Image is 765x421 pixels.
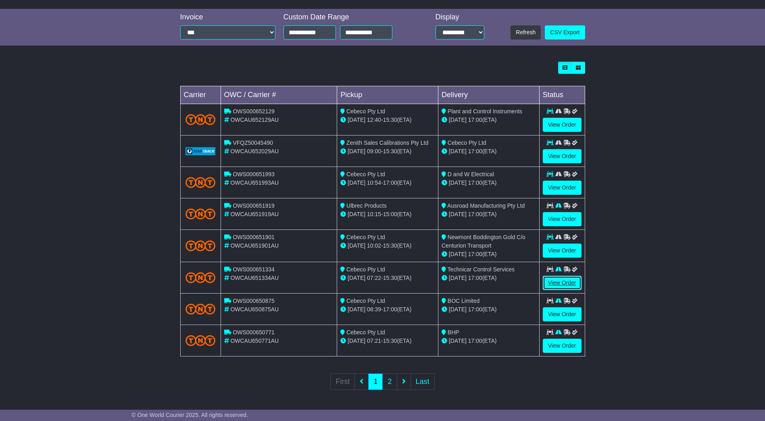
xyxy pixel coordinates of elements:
span: [DATE] [449,179,467,186]
img: TNT_Domestic.png [186,335,216,346]
span: [DATE] [449,275,467,281]
span: 07:21 [367,338,381,344]
td: Delivery [438,86,539,104]
span: 15:00 [383,211,397,217]
span: 17:00 [468,275,482,281]
span: [DATE] [449,117,467,123]
img: TNT_Domestic.png [186,177,216,188]
span: Technicar Control Services [448,266,515,273]
span: [DATE] [449,211,467,217]
span: 17:00 [468,211,482,217]
span: OWCAU651334AU [230,275,279,281]
img: GetCarrierServiceLogo [186,147,216,155]
a: CSV Export [545,25,585,40]
span: OWCAU651993AU [230,179,279,186]
span: Cebeco Pty Ltd [346,108,385,115]
div: Display [436,13,484,22]
span: 12:40 [367,117,381,123]
img: TNT_Domestic.png [186,114,216,125]
span: OWS000651993 [233,171,275,177]
span: Plant and Control Instruments [448,108,522,115]
span: 17:00 [468,117,482,123]
span: [DATE] [449,148,467,154]
a: View Order [543,276,582,290]
div: (ETA) [442,250,536,258]
img: TNT_Domestic.png [186,240,216,251]
span: 15:30 [383,148,397,154]
span: Cebeco Pty Ltd [346,234,385,240]
span: OWCAU651919AU [230,211,279,217]
span: OWCAU650771AU [230,338,279,344]
div: - (ETA) [340,179,435,187]
span: [DATE] [348,117,365,123]
td: Status [539,86,585,104]
button: Refresh [511,25,541,40]
div: (ETA) [442,179,536,187]
div: - (ETA) [340,147,435,156]
div: Custom Date Range [283,13,413,22]
span: OWCAU652029AU [230,148,279,154]
span: 15:30 [383,242,397,249]
span: 09:00 [367,148,381,154]
img: TNT_Domestic.png [186,208,216,219]
span: 17:00 [468,338,482,344]
span: 17:00 [468,251,482,257]
span: 17:00 [468,306,482,313]
span: 15:30 [383,338,397,344]
a: View Order [543,149,582,163]
div: (ETA) [442,116,536,124]
span: 17:00 [468,179,482,186]
span: [DATE] [348,242,365,249]
span: Cebeco Pty Ltd [346,298,385,304]
span: Newmont Boddington Gold C/o Centurion Transport [442,234,525,249]
span: OWS000651901 [233,234,275,240]
a: View Order [543,118,582,132]
a: View Order [543,339,582,353]
a: Last [411,373,435,390]
div: (ETA) [442,274,536,282]
span: BHP [448,329,459,336]
span: OWS000651919 [233,202,275,209]
div: (ETA) [442,305,536,314]
span: [DATE] [348,338,365,344]
span: OWCAU651901AU [230,242,279,249]
span: [DATE] [348,179,365,186]
a: View Order [543,307,582,321]
span: 10:02 [367,242,381,249]
a: View Order [543,181,582,195]
span: Ausroad Manufacturing Pty Ltd [447,202,525,209]
span: [DATE] [449,306,467,313]
span: [DATE] [348,211,365,217]
span: OWCAU650875AU [230,306,279,313]
span: D and W Electrical [448,171,494,177]
span: OWS000650771 [233,329,275,336]
span: OWS000650875 [233,298,275,304]
span: 07:22 [367,275,381,281]
span: © One World Courier 2025. All rights reserved. [131,412,248,418]
span: 17:00 [468,148,482,154]
span: [DATE] [348,306,365,313]
span: OWCAU652129AU [230,117,279,123]
a: 2 [382,373,397,390]
span: 10:54 [367,179,381,186]
span: 17:00 [383,179,397,186]
span: OWS000652129 [233,108,275,115]
td: Pickup [337,86,438,104]
div: - (ETA) [340,242,435,250]
div: (ETA) [442,337,536,345]
div: - (ETA) [340,337,435,345]
td: Carrier [180,86,221,104]
a: View Order [543,244,582,258]
span: 15:30 [383,117,397,123]
span: 10:15 [367,211,381,217]
a: 1 [368,373,383,390]
span: Cebeco Pty Ltd [448,140,486,146]
div: - (ETA) [340,116,435,124]
div: (ETA) [442,210,536,219]
img: TNT_Domestic.png [186,272,216,283]
span: 15:30 [383,275,397,281]
span: 17:00 [383,306,397,313]
span: [DATE] [348,148,365,154]
span: Cebeco Pty Ltd [346,171,385,177]
span: Cebeco Pty Ltd [346,266,385,273]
